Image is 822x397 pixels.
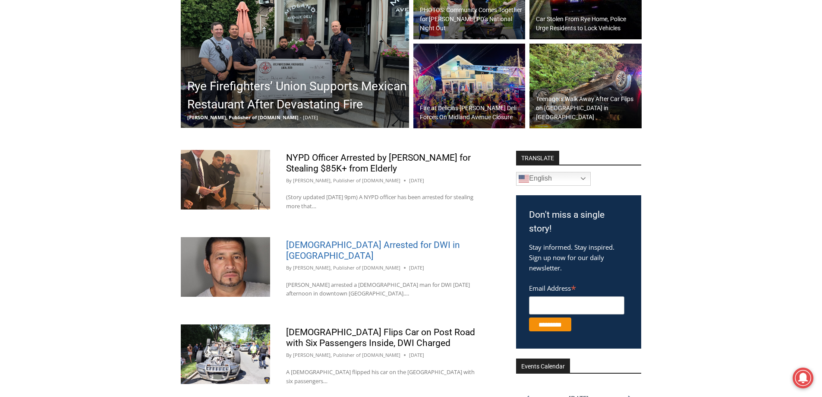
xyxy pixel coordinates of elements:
[286,280,478,299] p: [PERSON_NAME] arrested a [DEMOGRAPHIC_DATA] man for DWI [DATE] afternoon in downtown [GEOGRAPHIC_...
[420,6,523,33] h2: PHOTOS: Community Comes Together for [PERSON_NAME] PD’s National Night Out
[187,114,299,121] span: [PERSON_NAME], Publisher of [DOMAIN_NAME]
[516,151,559,165] strong: TRANSLATE
[420,104,523,122] h2: Fire at Delicias [PERSON_NAME] Deli Forces On Midland Avenue Closure
[181,324,270,384] img: (PHOTO: Rye PD arrested and charged a 19 year old with DWI after he flipped his car on the Boston...
[519,174,529,184] img: en
[409,177,424,184] time: [DATE]
[303,114,318,121] span: [DATE]
[293,264,400,271] a: [PERSON_NAME], Publisher of [DOMAIN_NAME]
[286,264,292,272] span: By
[413,44,526,128] a: Fire at Delicias [PERSON_NAME] Deli Forces On Midland Avenue Closure
[529,44,642,128] a: Teenagers Walk Away After Car Flips on [GEOGRAPHIC_DATA] in [GEOGRAPHIC_DATA]
[516,172,591,186] a: English
[187,77,407,114] h2: Rye Firefighters’ Union Supports Mexican Restaurant After Devastating Fire
[293,352,400,358] a: [PERSON_NAME], Publisher of [DOMAIN_NAME]
[529,279,624,295] label: Email Address
[409,264,424,272] time: [DATE]
[293,177,400,184] a: [PERSON_NAME], Publisher of [DOMAIN_NAME]
[286,152,471,174] a: NYPD Officer Arrested by [PERSON_NAME] for Stealing $85K+ from Elderly
[286,193,478,211] p: (Story updated [DATE] 9pm) A NYPD officer has been arrested for stealing more that…
[409,351,424,359] time: [DATE]
[286,351,292,359] span: By
[286,327,475,348] a: [DEMOGRAPHIC_DATA] Flips Car on Post Road with Six Passengers Inside, DWI Charged
[529,44,642,128] img: (PHOTO: An 18 year old was driving this Audi sedan when the car flipped off the Boston Post Road ...
[286,240,460,261] a: [DEMOGRAPHIC_DATA] Arrested for DWI in [GEOGRAPHIC_DATA]
[181,237,270,297] img: (PHOTO: Rye PD arrested Mario R. Monroy, 45, of Port Chester on Wednesday, July 9, 2025. He was c...
[286,368,478,386] p: A [DEMOGRAPHIC_DATA] flipped his car on the [GEOGRAPHIC_DATA] with six passengers…
[529,208,628,235] h3: Don't miss a single story!
[300,114,302,121] span: -
[413,44,526,128] img: (PHOTO: A fire at Delicias Arellano deli on Midland Avenue on July 28, 2025 will cause the establ...
[286,177,292,184] span: By
[536,95,639,122] h2: Teenagers Walk Away After Car Flips on [GEOGRAPHIC_DATA] in [GEOGRAPHIC_DATA]
[536,15,639,33] h2: Car Stolen From Rye Home, Police Urge Residents to Lock Vehicles
[516,359,570,373] h2: Events Calendar
[529,242,628,273] p: Stay informed. Stay inspired. Sign up now for our daily newsletter.
[181,150,270,210] img: (PHOTO: NYPD officer Yeison Rodriguez-Acosta (standing at the right side of the table), 27, was a...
